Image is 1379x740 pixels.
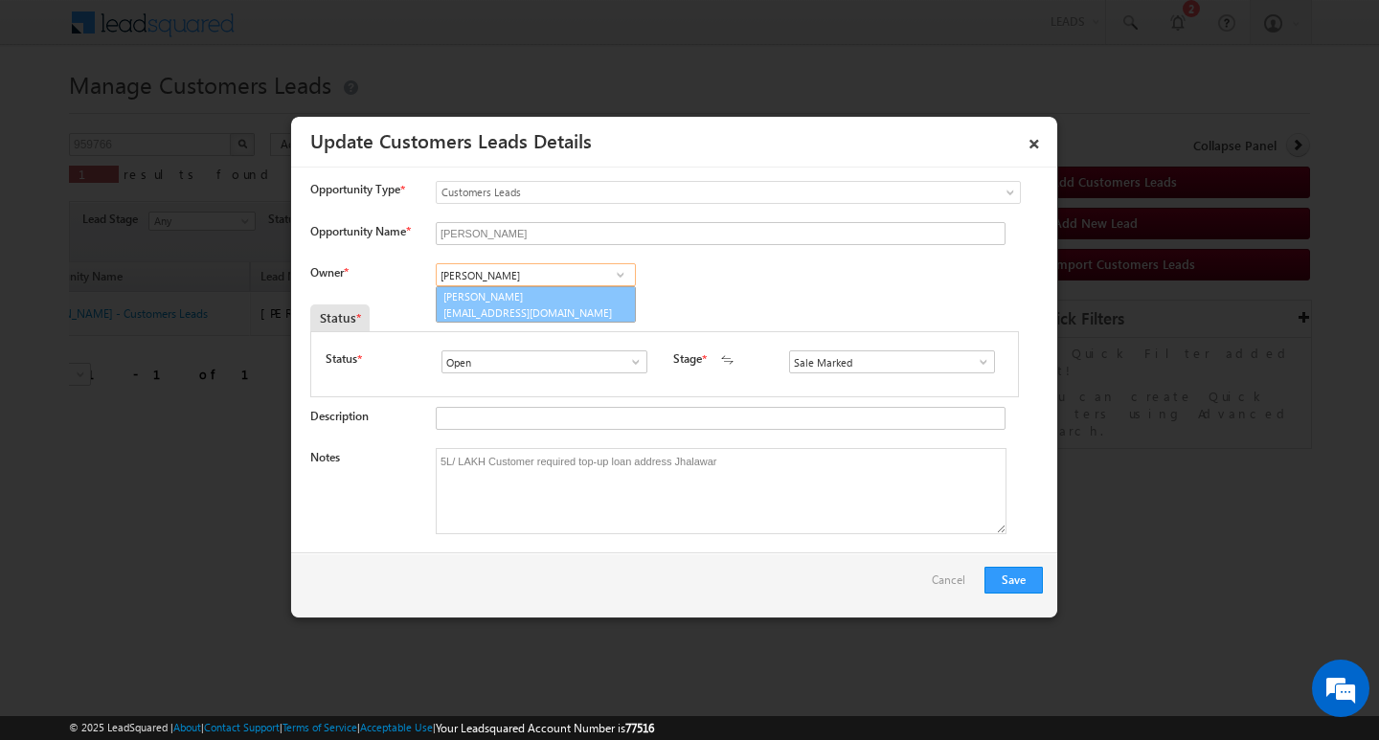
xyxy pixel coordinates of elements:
button: Save [984,567,1043,594]
a: Customers Leads [436,181,1021,204]
input: Type to Search [441,350,647,373]
input: Type to Search [789,350,995,373]
a: Show All Items [608,265,632,284]
em: Start Chat [260,590,348,616]
a: × [1018,123,1051,157]
span: [EMAIL_ADDRESS][DOMAIN_NAME] [443,305,616,320]
a: About [173,721,201,733]
input: Type to Search [436,263,636,286]
label: Status [326,350,357,368]
label: Owner [310,265,348,280]
span: 77516 [625,721,654,735]
label: Opportunity Name [310,224,410,238]
span: Customers Leads [437,184,942,201]
img: d_60004797649_company_0_60004797649 [33,101,80,125]
span: Your Leadsquared Account Number is [436,721,654,735]
label: Notes [310,450,340,464]
a: [PERSON_NAME] [436,286,636,323]
span: Opportunity Type [310,181,400,198]
a: Show All Items [619,352,643,371]
a: Show All Items [966,352,990,371]
label: Stage [673,350,702,368]
a: Cancel [932,567,975,603]
div: Minimize live chat window [314,10,360,56]
span: © 2025 LeadSquared | | | | | [69,719,654,737]
a: Acceptable Use [360,721,433,733]
label: Description [310,409,369,423]
a: Contact Support [204,721,280,733]
a: Update Customers Leads Details [310,126,592,153]
div: Chat with us now [100,101,322,125]
a: Terms of Service [283,721,357,733]
textarea: Type your message and hit 'Enter' [25,177,350,573]
div: Status [310,304,370,331]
